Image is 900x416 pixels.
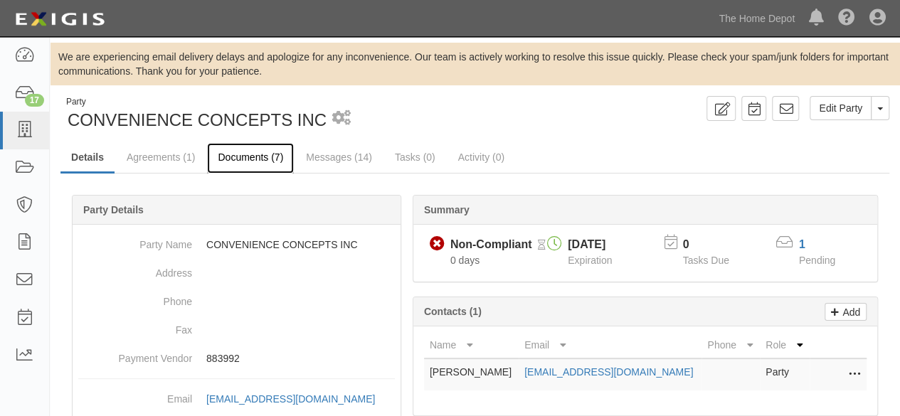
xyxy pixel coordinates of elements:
div: CONVENIENCE CONCEPTS INC [60,96,465,132]
th: Phone [702,332,760,358]
div: Party [66,96,327,108]
img: logo-5460c22ac91f19d4615b14bd174203de0afe785f0fc80cf4dbbc73dc1793850b.png [11,6,109,32]
a: Documents (7) [207,143,294,174]
b: Contacts (1) [424,306,482,317]
a: Edit Party [810,96,872,120]
td: Party [760,358,810,390]
th: Role [760,332,810,358]
a: Agreements (1) [116,143,206,171]
div: Non-Compliant [450,237,532,253]
b: Summary [424,204,470,215]
dt: Payment Vendor [78,344,192,366]
a: Add [825,303,867,321]
p: 883992 [206,351,395,366]
i: 2 scheduled workflows [332,111,351,126]
div: [DATE] [568,237,612,253]
dd: CONVENIENCE CONCEPTS INC [78,230,395,259]
dt: Phone [78,287,192,309]
th: Name [424,332,519,358]
a: 1 [799,238,805,250]
a: Tasks (0) [384,143,446,171]
a: [EMAIL_ADDRESS][DOMAIN_NAME] [206,393,391,405]
span: CONVENIENCE CONCEPTS INC [68,110,327,129]
a: Details [60,143,115,174]
a: Messages (14) [295,143,383,171]
a: The Home Depot [711,4,802,33]
td: [PERSON_NAME] [424,358,519,390]
i: Pending Review [537,240,545,250]
div: 17 [25,94,44,107]
th: Email [519,332,702,358]
dt: Email [78,385,192,406]
span: Expiration [568,255,612,266]
b: Party Details [83,204,144,215]
dt: Address [78,259,192,280]
i: Help Center - Complianz [838,10,855,27]
i: Non-Compliant [430,237,445,252]
div: [EMAIL_ADDRESS][DOMAIN_NAME] [206,392,375,406]
a: [EMAIL_ADDRESS][DOMAIN_NAME] [524,366,693,378]
a: Activity (0) [448,143,515,171]
div: We are experiencing email delivery delays and apologize for any inconvenience. Our team is active... [50,50,900,78]
dt: Fax [78,316,192,337]
span: Pending [799,255,835,266]
p: 0 [682,237,746,253]
p: Add [839,304,860,320]
dt: Party Name [78,230,192,252]
span: Since 08/29/2025 [450,255,480,266]
span: Tasks Due [682,255,729,266]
